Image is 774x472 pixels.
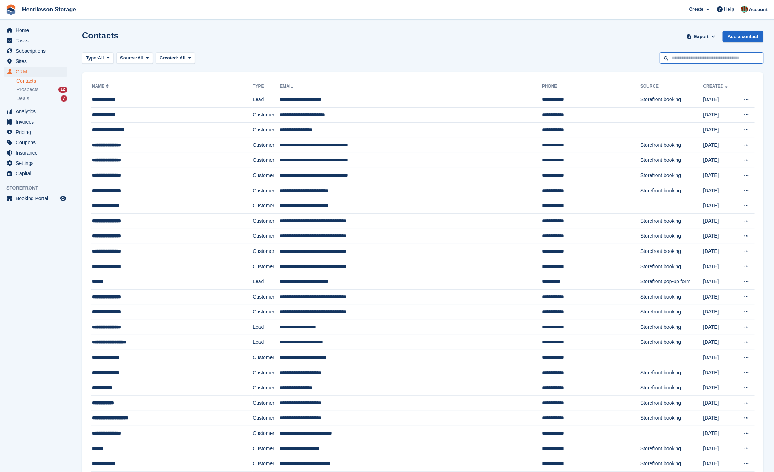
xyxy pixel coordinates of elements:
[253,138,280,153] td: Customer
[703,244,736,259] td: [DATE]
[98,55,104,62] span: All
[542,81,640,92] th: Phone
[16,36,58,46] span: Tasks
[640,335,703,350] td: Storefront booking
[16,95,29,102] span: Deals
[4,148,67,158] a: menu
[253,81,280,92] th: Type
[253,168,280,183] td: Customer
[16,86,67,93] a: Prospects 12
[640,229,703,244] td: Storefront booking
[703,289,736,305] td: [DATE]
[253,244,280,259] td: Customer
[16,95,67,102] a: Deals 7
[16,78,67,84] a: Contacts
[116,52,153,64] button: Source: All
[703,456,736,472] td: [DATE]
[703,441,736,456] td: [DATE]
[703,107,736,123] td: [DATE]
[180,55,186,61] span: All
[703,229,736,244] td: [DATE]
[703,198,736,214] td: [DATE]
[640,81,703,92] th: Source
[694,33,709,40] span: Export
[16,86,38,93] span: Prospects
[703,305,736,320] td: [DATE]
[703,396,736,411] td: [DATE]
[16,117,58,127] span: Invoices
[703,168,736,183] td: [DATE]
[686,31,717,42] button: Export
[4,25,67,35] a: menu
[253,350,280,365] td: Customer
[703,335,736,350] td: [DATE]
[703,84,729,89] a: Created
[723,31,763,42] a: Add a contact
[61,95,67,102] div: 7
[253,183,280,198] td: Customer
[4,56,67,66] a: menu
[253,320,280,335] td: Lead
[640,411,703,426] td: Storefront booking
[4,107,67,116] a: menu
[59,194,67,203] a: Preview store
[703,320,736,335] td: [DATE]
[253,123,280,138] td: Customer
[703,426,736,441] td: [DATE]
[253,92,280,108] td: Lead
[640,396,703,411] td: Storefront booking
[253,107,280,123] td: Customer
[4,168,67,178] a: menu
[703,92,736,108] td: [DATE]
[640,274,703,290] td: Storefront pop-up form
[16,67,58,77] span: CRM
[92,84,110,89] a: Name
[640,320,703,335] td: Storefront booking
[4,36,67,46] a: menu
[640,213,703,229] td: Storefront booking
[689,6,703,13] span: Create
[640,138,703,153] td: Storefront booking
[253,426,280,441] td: Customer
[4,67,67,77] a: menu
[16,138,58,147] span: Coupons
[16,158,58,168] span: Settings
[253,335,280,350] td: Lead
[253,456,280,472] td: Customer
[640,456,703,472] td: Storefront booking
[16,193,58,203] span: Booking Portal
[16,148,58,158] span: Insurance
[16,25,58,35] span: Home
[253,441,280,456] td: Customer
[640,441,703,456] td: Storefront booking
[19,4,79,15] a: Henriksson Storage
[640,92,703,108] td: Storefront booking
[703,123,736,138] td: [DATE]
[4,117,67,127] a: menu
[749,6,768,13] span: Account
[4,193,67,203] a: menu
[138,55,144,62] span: All
[741,6,748,13] img: Isak Martinelle
[253,411,280,426] td: Customer
[703,259,736,274] td: [DATE]
[16,127,58,137] span: Pricing
[703,183,736,198] td: [DATE]
[253,213,280,229] td: Customer
[703,380,736,396] td: [DATE]
[703,213,736,229] td: [DATE]
[82,31,119,40] h1: Contacts
[58,87,67,93] div: 12
[640,305,703,320] td: Storefront booking
[16,56,58,66] span: Sites
[703,350,736,365] td: [DATE]
[86,55,98,62] span: Type:
[156,52,195,64] button: Created: All
[253,259,280,274] td: Customer
[724,6,734,13] span: Help
[82,52,113,64] button: Type: All
[16,168,58,178] span: Capital
[703,138,736,153] td: [DATE]
[280,81,542,92] th: Email
[4,46,67,56] a: menu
